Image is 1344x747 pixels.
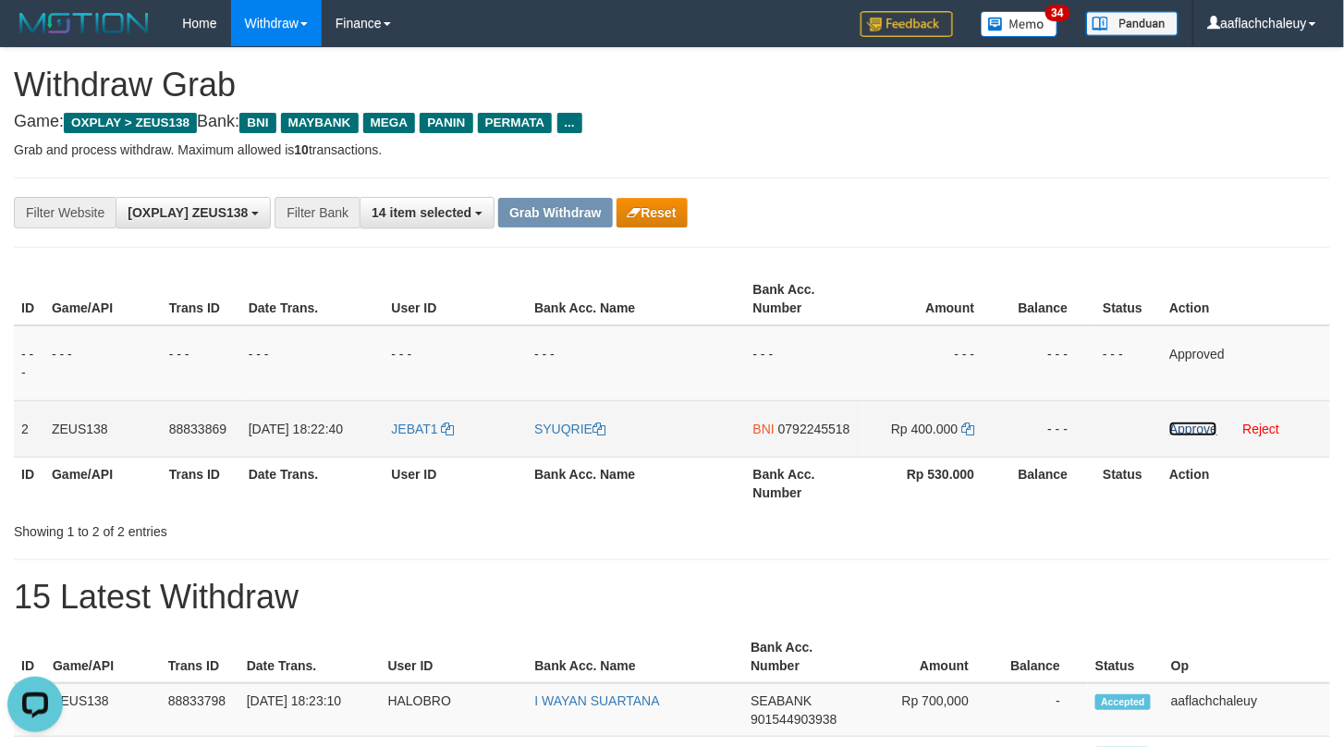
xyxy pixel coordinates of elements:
a: SYUQRIE [534,422,605,436]
div: Filter Website [14,197,116,228]
p: Grab and process withdraw. Maximum allowed is transactions. [14,141,1330,159]
span: 34 [1045,5,1070,21]
th: Amount [863,273,1003,325]
td: HALOBRO [381,683,528,737]
td: - - - [527,325,745,401]
td: - - - [863,325,1003,401]
th: Action [1162,273,1330,325]
th: Game/API [44,273,162,325]
th: Bank Acc. Number [746,457,863,509]
span: 88833869 [169,422,226,436]
span: Copy 901544903938 to clipboard [751,712,837,727]
th: Balance [996,631,1088,683]
th: Balance [1002,457,1095,509]
td: - - - [1095,325,1162,401]
a: JEBAT1 [392,422,455,436]
img: Feedback.jpg [861,11,953,37]
strong: 10 [294,142,309,157]
th: User ID [385,457,528,509]
th: Status [1095,273,1162,325]
a: I WAYAN SUARTANA [535,693,660,708]
div: Showing 1 to 2 of 2 entries [14,515,546,541]
td: - - - [1002,325,1095,401]
th: Bank Acc. Name [528,631,744,683]
th: Date Trans. [239,631,381,683]
h1: 15 Latest Withdraw [14,579,1330,616]
th: Bank Acc. Number [743,631,859,683]
td: - - - [746,325,863,401]
th: Action [1162,457,1330,509]
button: Reset [617,198,688,227]
th: Bank Acc. Name [527,273,745,325]
div: Filter Bank [275,197,360,228]
th: User ID [385,273,528,325]
td: 2 [14,400,44,457]
button: 14 item selected [360,197,495,228]
th: ID [14,631,45,683]
td: - - - [14,325,44,401]
img: panduan.png [1086,11,1179,36]
button: Open LiveChat chat widget [7,7,63,63]
span: BNI [239,113,275,133]
span: JEBAT1 [392,422,438,436]
th: Bank Acc. Name [527,457,745,509]
h1: Withdraw Grab [14,67,1330,104]
td: - - - [44,325,162,401]
th: Balance [1002,273,1095,325]
td: - - - [241,325,385,401]
span: Accepted [1095,694,1151,710]
th: Trans ID [162,273,241,325]
span: MAYBANK [281,113,359,133]
th: Status [1095,457,1162,509]
th: Bank Acc. Number [746,273,863,325]
td: - - - [385,325,528,401]
td: Rp 700,000 [859,683,996,737]
td: [DATE] 18:23:10 [239,683,381,737]
span: 14 item selected [372,205,471,220]
th: Trans ID [162,457,241,509]
th: Date Trans. [241,457,385,509]
th: Rp 530.000 [863,457,1003,509]
span: ... [557,113,582,133]
th: Game/API [45,631,161,683]
img: Button%20Memo.svg [981,11,1058,37]
a: Approve [1169,422,1217,436]
td: ZEUS138 [45,683,161,737]
span: BNI [753,422,775,436]
button: Grab Withdraw [498,198,612,227]
button: [OXPLAY] ZEUS138 [116,197,271,228]
span: Copy 0792245518 to clipboard [778,422,850,436]
th: Date Trans. [241,273,385,325]
td: Approved [1162,325,1330,401]
a: Copy 400000 to clipboard [961,422,974,436]
td: - - - [1002,400,1095,457]
span: [DATE] 18:22:40 [249,422,343,436]
th: ID [14,273,44,325]
td: aaflachchaleuy [1164,683,1330,737]
th: Trans ID [161,631,239,683]
th: Game/API [44,457,162,509]
td: 88833798 [161,683,239,737]
span: MEGA [363,113,416,133]
h4: Game: Bank: [14,113,1330,131]
th: User ID [381,631,528,683]
span: SEABANK [751,693,812,708]
img: MOTION_logo.png [14,9,154,37]
span: PERMATA [478,113,553,133]
td: - - - [162,325,241,401]
span: Rp 400.000 [891,422,958,436]
td: - [996,683,1088,737]
th: Amount [859,631,996,683]
a: Reject [1243,422,1280,436]
th: Status [1088,631,1164,683]
span: OXPLAY > ZEUS138 [64,113,197,133]
td: ZEUS138 [44,400,162,457]
span: PANIN [420,113,472,133]
th: Op [1164,631,1330,683]
th: ID [14,457,44,509]
span: [OXPLAY] ZEUS138 [128,205,248,220]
